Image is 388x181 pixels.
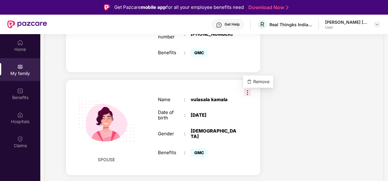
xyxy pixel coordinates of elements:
[17,64,23,70] img: svg+xml;base64,PHN2ZyB3aWR0aD0iMjAiIGhlaWdodD0iMjAiIHZpZXdCb3g9IjAgMCAyMCAyMCIgZmlsbD0ibm9uZSIgeG...
[247,79,252,84] img: svg+xml;base64,PHN2ZyBpZD0iRGVsZXRlLTMyeDMyIiB4bWxucz0iaHR0cDovL3d3dy53My5vcmcvMjAwMC9zdmciIHdpZH...
[325,25,368,30] div: User
[158,150,184,155] div: Benefits
[253,78,269,85] span: Remove
[269,22,312,27] div: Real Thingks India Private Limited
[191,97,236,102] div: vulasala kamala
[17,112,23,118] img: svg+xml;base64,PHN2ZyBpZD0iSG9zcGl0YWxzIiB4bWxucz0iaHR0cDovL3d3dy53My5vcmcvMjAwMC9zdmciIHdpZHRoPS...
[184,31,191,37] div: :
[191,148,208,157] span: GMC
[17,136,23,142] img: svg+xml;base64,PHN2ZyBpZD0iQ2xhaW0iIHhtbG5zPSJodHRwOi8vd3d3LnczLm9yZy8yMDAwL3N2ZyIgd2lkdGg9IjIwIi...
[184,50,191,55] div: :
[158,131,184,137] div: Gender
[260,21,264,28] span: R
[114,4,244,11] div: Get Pazcare for all your employee benefits need
[184,97,191,102] div: :
[191,128,236,139] div: [DEMOGRAPHIC_DATA]
[158,50,184,55] div: Benefits
[158,29,184,40] div: Mobile number
[216,22,222,28] img: svg+xml;base64,PHN2ZyBpZD0iSGVscC0zMngzMiIgeG1sbnM9Imh0dHA6Ly93d3cudzMub3JnLzIwMDAvc3ZnIiB3aWR0aD...
[325,19,368,25] div: [PERSON_NAME] [PERSON_NAME]
[244,89,251,96] img: svg+xml;base64,PHN2ZyB3aWR0aD0iMzIiIGhlaWdodD0iMzIiIHZpZXdCb3g9IjAgMCAzMiAzMiIgZmlsbD0ibm9uZSIgeG...
[191,48,208,57] span: GMC
[286,4,288,11] img: Stroke
[141,4,166,10] strong: mobile app
[158,110,184,121] div: Date of birth
[158,97,184,102] div: Name
[17,88,23,94] img: svg+xml;base64,PHN2ZyBpZD0iQmVuZWZpdHMiIHhtbG5zPSJodHRwOi8vd3d3LnczLm9yZy8yMDAwL3N2ZyIgd2lkdGg9Ij...
[248,4,287,11] a: Download Now
[104,4,110,10] img: Logo
[7,20,47,28] img: New Pazcare Logo
[184,150,191,155] div: :
[184,131,191,137] div: :
[191,112,236,118] div: [DATE]
[98,156,115,163] span: SPOUSE
[375,22,379,27] img: svg+xml;base64,PHN2ZyBpZD0iRHJvcGRvd24tMzJ4MzIiIHhtbG5zPSJodHRwOi8vd3d3LnczLm9yZy8yMDAwL3N2ZyIgd2...
[184,112,191,118] div: :
[225,22,240,27] div: Get Help
[71,86,142,156] img: svg+xml;base64,PHN2ZyB4bWxucz0iaHR0cDovL3d3dy53My5vcmcvMjAwMC9zdmciIHdpZHRoPSIyMjQiIGhlaWdodD0iMT...
[191,31,236,37] div: [PHONE_NUMBER]
[17,40,23,46] img: svg+xml;base64,PHN2ZyBpZD0iSG9tZSIgeG1sbnM9Imh0dHA6Ly93d3cudzMub3JnLzIwMDAvc3ZnIiB3aWR0aD0iMjAiIG...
